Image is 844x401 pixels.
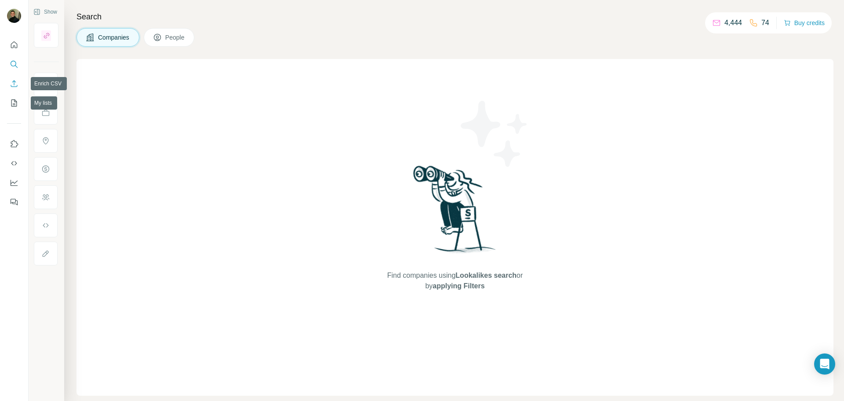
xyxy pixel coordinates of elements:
[7,95,21,111] button: My lists
[433,282,484,290] span: applying Filters
[455,272,517,279] span: Lookalikes search
[7,155,21,171] button: Use Surfe API
[27,5,63,18] button: Show
[7,194,21,210] button: Feedback
[165,33,186,42] span: People
[7,9,21,23] img: Avatar
[814,353,835,375] div: Open Intercom Messenger
[784,17,825,29] button: Buy credits
[7,175,21,191] button: Dashboard
[7,136,21,152] button: Use Surfe on LinkedIn
[455,94,534,173] img: Surfe Illustration - Stars
[7,37,21,53] button: Quick start
[7,56,21,72] button: Search
[761,18,769,28] p: 74
[76,11,833,23] h4: Search
[98,33,130,42] span: Companies
[385,270,525,291] span: Find companies using or by
[7,76,21,92] button: Enrich CSV
[409,163,501,261] img: Surfe Illustration - Woman searching with binoculars
[724,18,742,28] p: 4,444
